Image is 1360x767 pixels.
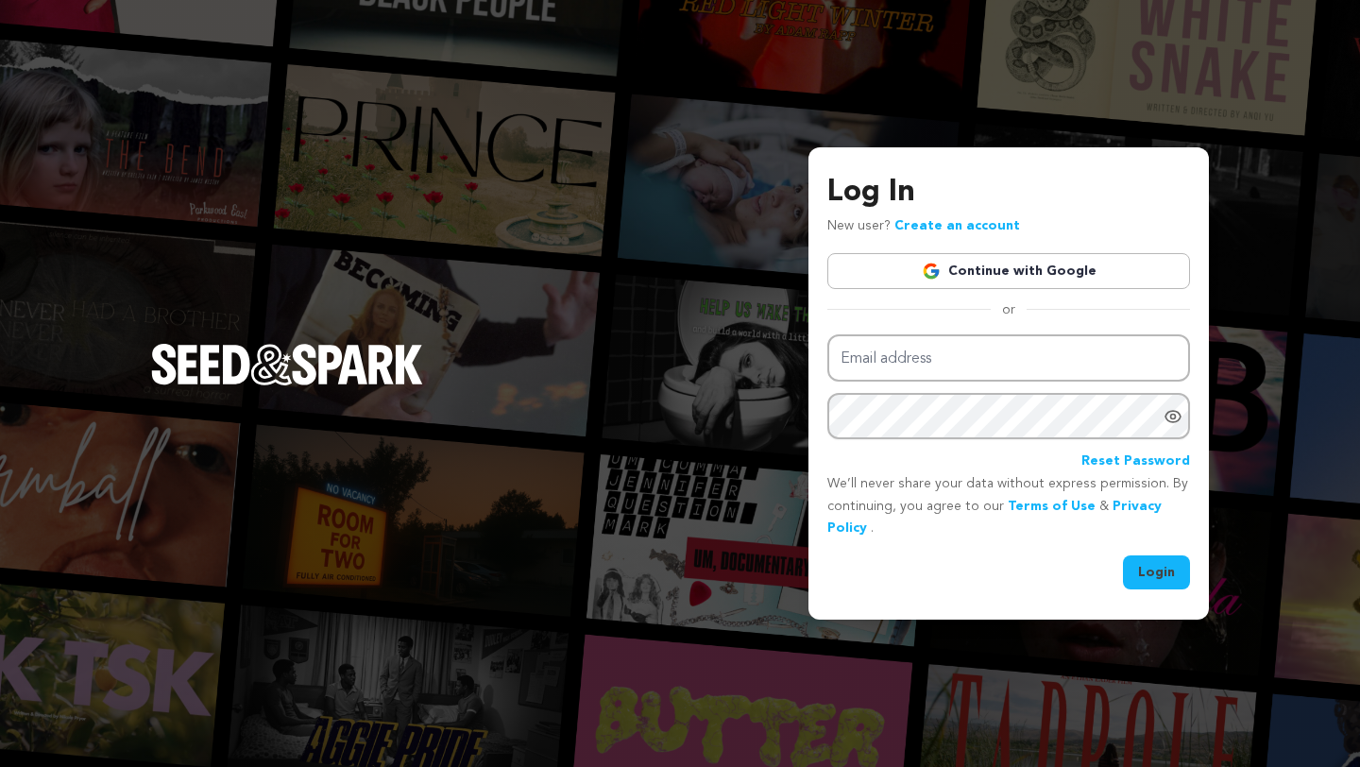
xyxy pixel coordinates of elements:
[1081,451,1190,473] a: Reset Password
[827,253,1190,289] a: Continue with Google
[151,344,423,385] img: Seed&Spark Logo
[827,334,1190,383] input: Email address
[151,344,423,423] a: Seed&Spark Homepage
[827,170,1190,215] h3: Log In
[1164,407,1182,426] a: Show password as plain text. Warning: this will display your password on the screen.
[1008,500,1096,513] a: Terms of Use
[922,262,941,281] img: Google logo
[827,215,1020,238] p: New user?
[894,219,1020,232] a: Create an account
[827,473,1190,540] p: We’ll never share your data without express permission. By continuing, you agree to our & .
[991,300,1027,319] span: or
[1123,555,1190,589] button: Login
